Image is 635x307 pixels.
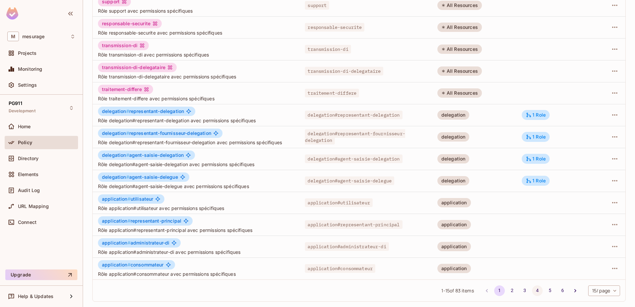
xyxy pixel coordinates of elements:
span: utilisateur [102,196,153,202]
span: delegation [102,174,129,180]
span: # [126,130,129,136]
div: All Resources [437,45,482,54]
button: Go to page 4 [532,285,543,296]
span: representant-delegation [102,109,184,114]
span: Rôle responsable-securite avec permissions spécifiques [98,30,294,36]
div: application [437,242,471,251]
span: Connect [18,220,37,225]
span: Rôle application#consommateur avec permissions spécifiques [98,271,294,277]
span: 1 - 15 of 83 items [441,287,474,294]
span: Projects [18,51,37,56]
span: representant-principal [102,218,181,224]
span: Home [18,124,31,129]
div: 1 Role [526,178,546,184]
span: delegation [102,152,129,158]
img: SReyMgAAAABJRU5ErkJggg== [6,7,18,20]
span: application#consommateur [305,264,375,273]
span: support [305,1,329,10]
span: # [126,174,129,180]
span: application [102,196,131,202]
span: application [102,218,131,224]
div: transmission-di-delegataire [98,63,177,72]
span: delegation#agent-saisie-delegue [305,176,394,185]
span: # [128,196,131,202]
span: # [128,218,131,224]
span: application#utilisateur [305,198,372,207]
span: Elements [18,172,39,177]
div: delegation [437,110,470,120]
button: Go to page 3 [519,285,530,296]
span: administrateur-di [102,240,169,246]
span: Settings [18,82,37,88]
span: Rôle traitement-differe avec permissions spécifiques [98,95,294,102]
span: delegation#representant-fournisseur-delegation [305,129,405,145]
span: application#representant-principal [305,220,402,229]
span: Help & Updates [18,294,53,299]
div: All Resources [437,1,482,10]
span: M [7,32,19,41]
div: All Resources [437,88,482,98]
span: delegation#agent-saisie-delegation [305,154,402,163]
span: Workspace: mesurage [22,34,45,39]
span: Rôle delegation#representant-delegation avec permissions spécifiques [98,117,294,124]
button: Go to page 2 [507,285,517,296]
span: delegation#representant-delegation [305,111,402,119]
span: delegation [102,130,129,136]
span: Policy [18,140,32,145]
div: All Resources [437,66,482,76]
span: consommateur [102,262,164,267]
span: transmission-di-delegataire [305,67,383,75]
div: application [437,198,471,207]
button: Go to next page [570,285,581,296]
div: application [437,264,471,273]
span: Rôle support avec permissions spécifiques [98,8,294,14]
span: Development [9,108,36,114]
span: agent-saisie-delegation [102,153,184,158]
span: agent-saisie-delegue [102,174,178,180]
span: URL Mapping [18,204,49,209]
span: application [102,240,131,246]
span: responsable-securite [305,23,364,32]
div: application [437,220,471,229]
div: traitement-differe [98,85,153,94]
button: Upgrade [5,269,77,280]
div: All Resources [437,23,482,32]
span: traitement-differe [305,89,359,97]
span: delegation [102,108,129,114]
button: Go to page 5 [545,285,555,296]
span: Rôle application#representant-principal avec permissions spécifiques [98,227,294,233]
span: Audit Log [18,188,40,193]
span: Monitoring [18,66,43,72]
button: Go to page 6 [557,285,568,296]
div: delegation [437,154,470,163]
span: Rôle delegation#representant-fournisseur-delegation avec permissions spécifiques [98,139,294,146]
span: Rôle transmission-di avec permissions spécifiques [98,51,294,58]
span: Rôle delegation#agent-saisie-delegue avec permissions spécifiques [98,183,294,189]
div: delegation [437,132,470,142]
span: # [126,108,129,114]
div: responsable-securite [98,19,162,28]
span: transmission-di [305,45,351,53]
span: Directory [18,156,39,161]
div: transmission-di [98,41,149,50]
span: # [128,240,131,246]
div: delegation [437,176,470,185]
span: # [128,262,131,267]
span: # [126,152,129,158]
div: 1 Role [526,134,546,140]
button: page 1 [494,285,505,296]
span: application [102,262,131,267]
span: application#administrateur-di [305,242,389,251]
div: 1 Role [526,156,546,162]
span: representant-fournisseur-delegation [102,131,211,136]
span: Rôle delegation#agent-saisie-delegation avec permissions spécifiques [98,161,294,167]
span: Rôle application#administrateur-di avec permissions spécifiques [98,249,294,255]
div: 1 Role [526,112,546,118]
div: 15 / page [588,285,620,296]
span: Rôle transmission-di-delegataire avec permissions spécifiques [98,73,294,80]
span: PG911 [9,101,22,106]
nav: pagination navigation [481,285,582,296]
span: Rôle application#utilisateur avec permissions spécifiques [98,205,294,211]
